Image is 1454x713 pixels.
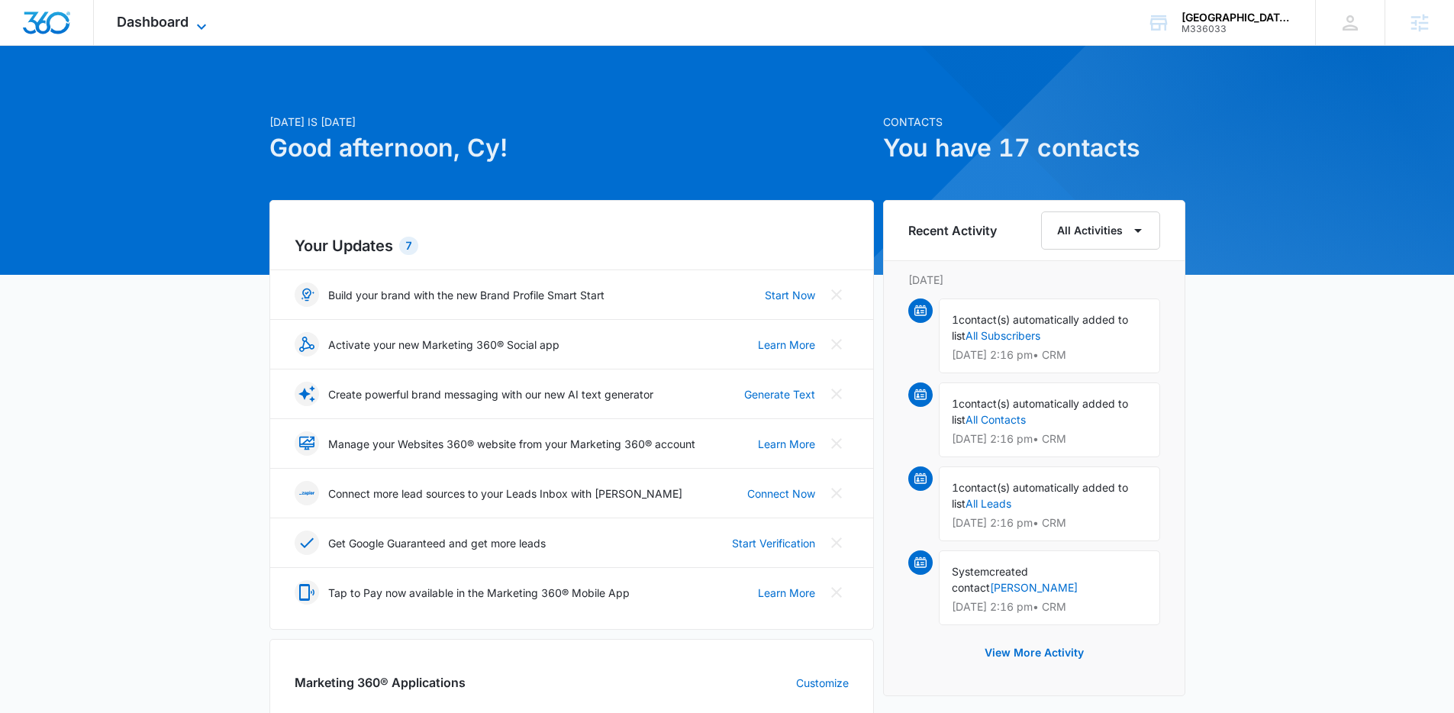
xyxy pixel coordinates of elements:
[758,337,815,353] a: Learn More
[758,585,815,601] a: Learn More
[883,130,1185,166] h1: You have 17 contacts
[1041,211,1160,250] button: All Activities
[966,497,1011,510] a: All Leads
[966,329,1040,342] a: All Subscribers
[952,350,1147,360] p: [DATE] 2:16 pm • CRM
[952,481,1128,510] span: contact(s) automatically added to list
[952,313,1128,342] span: contact(s) automatically added to list
[824,282,849,307] button: Close
[328,436,695,452] p: Manage your Websites 360® website from your Marketing 360® account
[952,565,989,578] span: System
[990,581,1078,594] a: [PERSON_NAME]
[269,130,874,166] h1: Good afternoon, Cy!
[952,518,1147,528] p: [DATE] 2:16 pm • CRM
[952,481,959,494] span: 1
[295,673,466,692] h2: Marketing 360® Applications
[399,237,418,255] div: 7
[824,431,849,456] button: Close
[328,486,682,502] p: Connect more lead sources to your Leads Inbox with [PERSON_NAME]
[966,413,1026,426] a: All Contacts
[824,382,849,406] button: Close
[952,602,1147,612] p: [DATE] 2:16 pm • CRM
[883,114,1185,130] p: Contacts
[796,675,849,691] a: Customize
[824,580,849,605] button: Close
[952,434,1147,444] p: [DATE] 2:16 pm • CRM
[269,114,874,130] p: [DATE] is [DATE]
[295,234,849,257] h2: Your Updates
[1182,24,1293,34] div: account id
[758,436,815,452] a: Learn More
[969,634,1099,671] button: View More Activity
[744,386,815,402] a: Generate Text
[908,272,1160,288] p: [DATE]
[952,397,959,410] span: 1
[824,531,849,555] button: Close
[117,14,189,30] span: Dashboard
[328,535,546,551] p: Get Google Guaranteed and get more leads
[952,313,959,326] span: 1
[732,535,815,551] a: Start Verification
[328,337,559,353] p: Activate your new Marketing 360® Social app
[765,287,815,303] a: Start Now
[952,565,1028,594] span: created contact
[908,221,997,240] h6: Recent Activity
[824,481,849,505] button: Close
[1182,11,1293,24] div: account name
[328,287,604,303] p: Build your brand with the new Brand Profile Smart Start
[824,332,849,356] button: Close
[328,386,653,402] p: Create powerful brand messaging with our new AI text generator
[952,397,1128,426] span: contact(s) automatically added to list
[328,585,630,601] p: Tap to Pay now available in the Marketing 360® Mobile App
[747,486,815,502] a: Connect Now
